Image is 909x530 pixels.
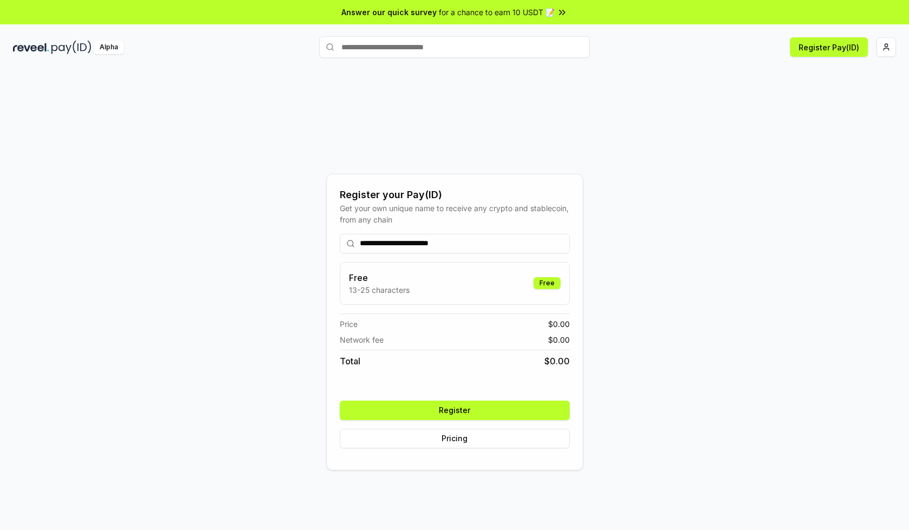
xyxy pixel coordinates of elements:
span: Price [340,318,358,330]
p: 13-25 characters [349,284,410,296]
h3: Free [349,271,410,284]
span: Network fee [340,334,384,345]
span: $ 0.00 [548,334,570,345]
span: $ 0.00 [544,355,570,368]
span: Answer our quick survey [341,6,437,18]
img: reveel_dark [13,41,49,54]
div: Free [533,277,561,289]
div: Alpha [94,41,124,54]
button: Register Pay(ID) [790,37,868,57]
span: Total [340,355,360,368]
button: Pricing [340,429,570,448]
img: pay_id [51,41,91,54]
div: Register your Pay(ID) [340,187,570,202]
div: Get your own unique name to receive any crypto and stablecoin, from any chain [340,202,570,225]
span: for a chance to earn 10 USDT 📝 [439,6,555,18]
button: Register [340,401,570,420]
span: $ 0.00 [548,318,570,330]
